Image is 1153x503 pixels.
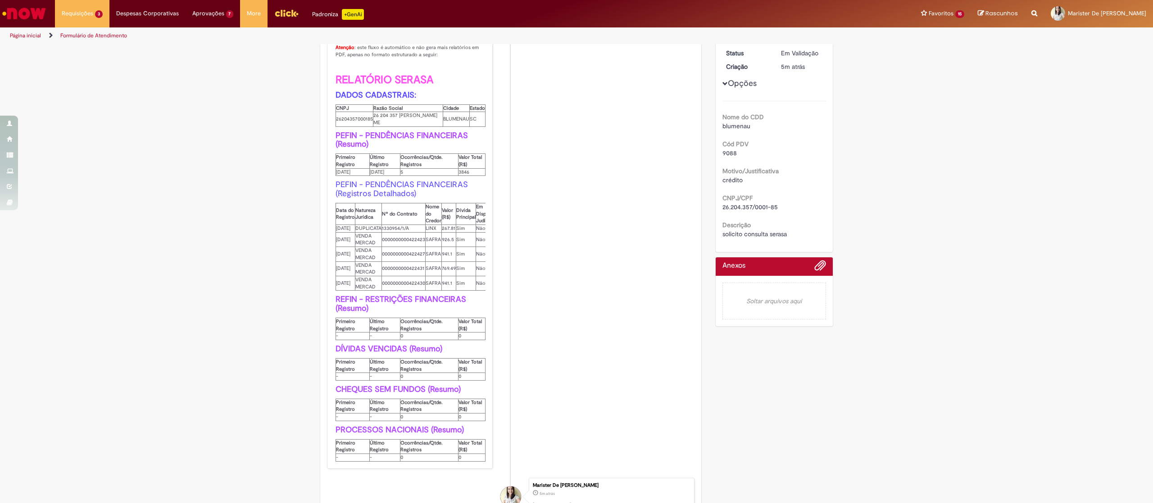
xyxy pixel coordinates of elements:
span: Favoritos [929,9,953,18]
td: Sim [456,247,476,261]
a: Página inicial [10,32,41,39]
img: click_logo_yellow_360x200.png [274,6,299,20]
span: Requisições [62,9,93,18]
th: Ocorrências/Qtde. Registros [400,358,458,373]
span: 15 [955,10,964,18]
b: CHEQUES SEM FUNDOS (Resumo) [336,384,461,395]
b: RELATÓRIO SERASA [336,73,433,87]
span: Marister De [PERSON_NAME] [1068,9,1146,17]
td: 941.1 [442,247,456,261]
td: [DATE] [336,225,355,233]
span: 9088 [722,149,737,157]
img: ServiceNow [1,4,47,22]
th: Nome do Credor [426,203,442,225]
td: - [369,413,400,421]
td: 0 [458,454,486,462]
span: crédito [722,176,743,184]
th: Valor Total (R$) [458,154,486,168]
span: 5m atrás [781,63,805,71]
th: Estado [469,104,485,112]
td: Não [476,261,494,276]
td: 26 204 357 [PERSON_NAME] ME [373,112,443,126]
td: 941.1 [442,276,456,290]
th: Dívida Principal [456,203,476,225]
td: [DATE] [336,276,355,290]
p: Os dados do solicitado estão listados abaixo. : este fluxo é automático e não gera mais relatório... [336,30,486,462]
p: +GenAi [342,9,364,20]
td: - [336,454,370,462]
b: Nome do CDD [722,113,764,121]
time: 30/09/2025 16:46:59 [540,491,555,496]
td: Não [476,232,494,247]
td: 0000000000422427 [382,247,426,261]
td: DUPLICATA [355,225,382,233]
td: Sim [456,232,476,247]
span: 3 [95,10,103,18]
span: blumenau [722,122,750,130]
td: Sim [456,276,476,290]
b: PROCESSOS NACIONAIS (Resumo) [336,425,464,435]
font: Atenção [336,44,354,51]
td: 267.81 [442,225,456,233]
span: 26.204.357/0001-85 [722,203,778,211]
th: Valor Total (R$) [458,399,486,413]
td: Sim [456,225,476,233]
td: Não [476,247,494,261]
td: 26204357000185 [336,112,373,126]
td: VENDA MERCAD [355,261,382,276]
span: 7 [226,10,234,18]
a: Rascunhos [978,9,1018,18]
td: Sim [456,261,476,276]
th: Último Registro [369,154,400,168]
b: DADOS CADASTRAIS: [336,90,416,100]
b: PEFIN - PENDÊNCIAS FINANCEIRAS (Resumo) [336,130,470,150]
b: Cód PDV [722,140,749,148]
th: Primeiro Registro [336,154,370,168]
th: Ocorrências/Qtde. Registros [400,399,458,413]
div: 30/09/2025 16:46:59 [781,62,823,71]
th: Ocorrências/Qtde. Registros [400,439,458,454]
td: 0000000000422431 [382,261,426,276]
b: Motivo/Justificativa [722,167,779,175]
td: 0 [458,332,486,340]
td: - [369,373,400,381]
td: 5 [400,168,458,176]
td: 769.49 [442,261,456,276]
td: SAFRA [426,247,442,261]
td: 0 [400,373,458,381]
em: Soltar arquivos aqui [722,283,826,319]
b: DÍVIDAS VENCIDAS (Resumo) [336,344,442,354]
th: Natureza Jurídica [355,203,382,225]
td: [DATE] [336,232,355,247]
button: Adicionar anexos [814,260,826,276]
td: 0 [458,373,486,381]
td: 0000000000422430 [382,276,426,290]
b: Descrição [722,221,751,229]
td: 926.5 [442,232,456,247]
h2: Anexos [722,262,745,270]
td: LINX [426,225,442,233]
th: Em Disputa Judicial [476,203,494,225]
td: [DATE] [369,168,400,176]
th: Último Registro [369,439,400,454]
td: SAFRA [426,276,442,290]
th: Primeiro Registro [336,318,370,332]
th: Razão Social [373,104,443,112]
td: [DATE] [336,168,370,176]
td: VENDA MERCAD [355,276,382,290]
span: solicito consulta serasa [722,230,787,238]
th: Primeiro Registro [336,439,370,454]
span: Despesas Corporativas [116,9,179,18]
th: CNPJ [336,104,373,112]
ul: Trilhas de página [7,27,762,44]
th: Ocorrências/Qtde. Registros [400,318,458,332]
td: [DATE] [336,247,355,261]
td: 1330954/1/A [382,225,426,233]
td: 0 [400,454,458,462]
td: Não [476,276,494,290]
th: Ocorrências/Qtde. Registros [400,154,458,168]
td: 0 [400,413,458,421]
th: Primeiro Registro [336,399,370,413]
th: Último Registro [369,318,400,332]
td: 3846 [458,168,486,176]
